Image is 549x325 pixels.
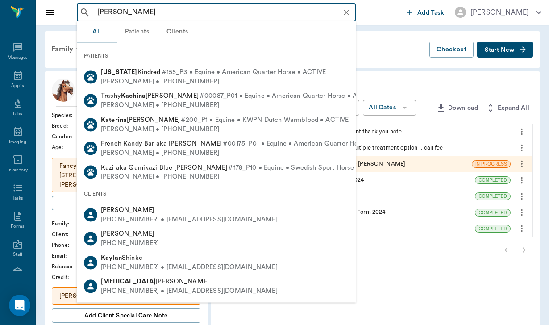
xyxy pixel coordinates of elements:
span: #00175_P01 • Equine • American Quarter Horse • ACTIVE [223,139,398,149]
button: Add patient Special Care Note [52,196,200,210]
div: Species : [52,111,89,119]
div: Client : [52,230,89,238]
span: [PERSON_NAME] [101,116,180,123]
div: [PERSON_NAME] • [PHONE_NUMBER] [101,172,385,182]
b: Kaylan [101,254,122,261]
div: Messages [8,54,28,61]
img: Profile Image [52,79,75,102]
b: [US_STATE] [101,69,137,75]
span: Blunt [101,302,129,308]
div: Imaging [9,139,26,146]
span: COMPLETED [475,177,510,183]
button: Download [432,100,482,117]
button: more [515,124,529,139]
button: Start New [477,42,533,58]
b: Katerina [101,116,127,123]
button: [PERSON_NAME] [448,4,549,21]
button: Add client Special Care Note [52,308,200,323]
span: #155_P3 • Equine • American Quarter Horse • ACTIVE [162,68,326,77]
div: Open Intercom Messenger [9,295,30,316]
button: Close drawer [41,4,59,21]
span: #200_P1 • Equine • KWPN Dutch Warmblood • ACTIVE [181,115,349,125]
div: [PERSON_NAME] • [PHONE_NUMBER] [101,125,349,134]
div: [PHONE_NUMBER] • [EMAIL_ADDRESS][DOMAIN_NAME] [101,262,278,272]
button: Patients [117,21,157,43]
span: IN PROGRESS [472,161,510,167]
span: [PERSON_NAME] [101,207,154,213]
button: Add Task [403,4,448,21]
div: [PERSON_NAME] • [PHONE_NUMBER] [101,101,376,110]
div: Breed : [52,122,89,130]
span: COMPLETED [475,225,510,232]
button: more [515,221,529,236]
span: #178_P10 • Equine • Swedish Sport Horse • ACTIVE [228,163,384,172]
div: Forms [11,223,24,230]
div: [PERSON_NAME] [470,7,529,18]
div: Labs [13,111,22,117]
span: COMPLETED [475,193,510,200]
div: [PERSON_NAME] • [PHONE_NUMBER] [101,148,398,158]
div: Balance : [52,262,89,271]
button: more [515,205,529,220]
div: PATIENTS [77,46,356,65]
button: Clients [157,21,197,43]
span: French Kandy Bar aka [PERSON_NAME] [101,140,222,147]
div: [PERSON_NAME] • [PHONE_NUMBER] [101,77,326,86]
div: Movement medicine (multiple treatment option_, call fee [269,144,443,152]
span: COMPLETED [475,209,510,216]
span: Add client Special Care Note [84,311,168,321]
input: Search [94,6,353,19]
span: Kindred [101,69,161,75]
button: more [515,140,529,155]
b: Kachina [121,92,146,99]
div: [PHONE_NUMBER] • [EMAIL_ADDRESS][DOMAIN_NAME] [101,286,278,296]
p: Fancy is located at [GEOGRAPHIC_DATA]; [STREET_ADDRESS][PERSON_NAME][PERSON_NAME][US_STATE] [59,162,193,190]
span: [PERSON_NAME] [101,278,209,285]
button: Expand All [482,100,533,117]
div: [PHONE_NUMBER] [101,239,159,248]
button: All Dates [363,100,416,116]
div: Appts [11,83,24,89]
div: Family : [52,220,89,228]
div: Tasks [12,195,23,202]
button: more [515,156,529,171]
div: Age : [52,143,89,151]
div: CLIENTS [77,184,356,203]
span: [PERSON_NAME] [101,230,154,237]
div: Inventory [8,167,28,174]
button: more [515,189,529,204]
button: Clear [340,6,353,19]
div: Email : [52,252,89,260]
b: [MEDICAL_DATA] [101,278,156,285]
div: Gender : [52,133,89,141]
button: Checkout [429,42,474,58]
button: more [515,173,529,188]
b: Katt [101,302,114,308]
div: [PHONE_NUMBER] • [EMAIL_ADDRESS][DOMAIN_NAME] [101,215,278,224]
span: Shinke [101,254,142,261]
div: Staff [13,251,22,258]
button: All [77,21,117,43]
p: [PERSON_NAME] referred [PERSON_NAME] [59,292,193,301]
span: Expand All [498,103,529,114]
span: Kazi aka Qamikazi Blue [PERSON_NAME] [101,164,227,171]
span: Trashy [PERSON_NAME] [101,92,199,99]
span: #00087_P01 • Equine • American Quarter Horse • ACTIVE [200,92,376,101]
div: Phone : [52,241,89,249]
div: Credit : [52,273,89,281]
div: Family [46,38,89,60]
